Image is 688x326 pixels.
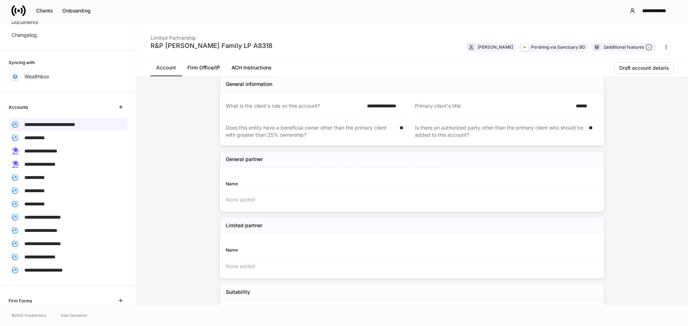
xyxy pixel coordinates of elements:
[619,65,669,70] div: Draft account details
[36,8,53,13] div: Clients
[415,124,584,138] div: Is there an authorized party other than the primary client who should be added to this account?
[11,312,47,318] span: © 2025 OneAdvisory
[61,312,87,318] a: Data Disclaimer
[603,44,653,51] div: 2 additional features
[226,124,395,138] div: Does this entity have a beneficial owner other than the primary client with greater than 25% owne...
[478,44,513,50] div: [PERSON_NAME]
[58,5,95,16] button: Onboarding
[9,70,127,83] a: Wealthbox
[150,30,272,42] div: Limited Partnership
[150,59,182,76] a: Account
[9,297,32,304] h6: Firm Forms
[9,16,127,29] a: Documents
[615,62,674,74] button: Draft account details
[226,102,363,110] div: What is the client's role on this account?
[9,29,127,42] a: Changelog
[226,156,263,163] h5: General partner
[220,192,604,208] div: None added
[220,258,604,274] div: None added
[226,247,412,253] div: Name
[150,42,272,50] div: R&P [PERSON_NAME] Family LP A8318
[11,19,38,26] p: Documents
[62,8,91,13] div: Onboarding
[415,102,572,110] div: Primary client's title
[226,222,262,229] h5: Limited partner
[9,104,28,111] h6: Accounts
[11,31,37,39] p: Changelog
[32,5,58,16] button: Clients
[531,44,586,50] div: Pershing via Sanctuary BD
[226,180,412,187] div: Name
[226,59,277,76] a: ACH Instructions
[9,59,35,66] h6: Syncing with
[24,73,49,80] p: Wealthbox
[226,81,272,88] div: General information
[182,59,226,76] a: Firm Office/IP
[226,288,250,296] div: Suitability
